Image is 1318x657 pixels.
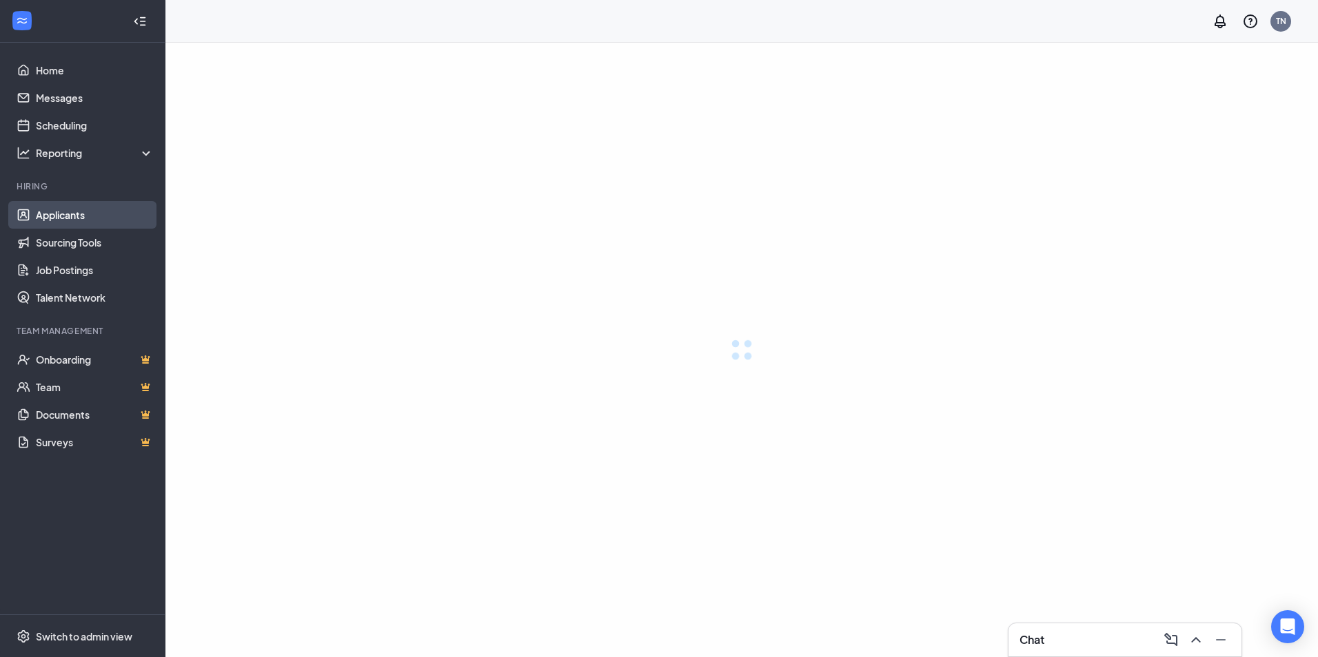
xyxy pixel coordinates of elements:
[36,56,154,84] a: Home
[36,201,154,229] a: Applicants
[1212,13,1228,30] svg: Notifications
[36,146,154,160] div: Reporting
[36,84,154,112] a: Messages
[36,401,154,428] a: DocumentsCrown
[36,229,154,256] a: Sourcing Tools
[1188,632,1204,648] svg: ChevronUp
[15,14,29,28] svg: WorkstreamLogo
[1271,610,1304,643] div: Open Intercom Messenger
[1159,629,1181,651] button: ComposeMessage
[1020,632,1044,647] h3: Chat
[17,146,30,160] svg: Analysis
[1184,629,1206,651] button: ChevronUp
[36,346,154,373] a: OnboardingCrown
[1208,629,1230,651] button: Minimize
[133,14,147,28] svg: Collapse
[36,629,132,643] div: Switch to admin view
[1242,13,1259,30] svg: QuestionInfo
[17,325,151,337] div: Team Management
[36,373,154,401] a: TeamCrown
[1163,632,1179,648] svg: ComposeMessage
[17,180,151,192] div: Hiring
[36,284,154,311] a: Talent Network
[1213,632,1229,648] svg: Minimize
[36,112,154,139] a: Scheduling
[36,428,154,456] a: SurveysCrown
[17,629,30,643] svg: Settings
[1276,15,1286,27] div: TN
[36,256,154,284] a: Job Postings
